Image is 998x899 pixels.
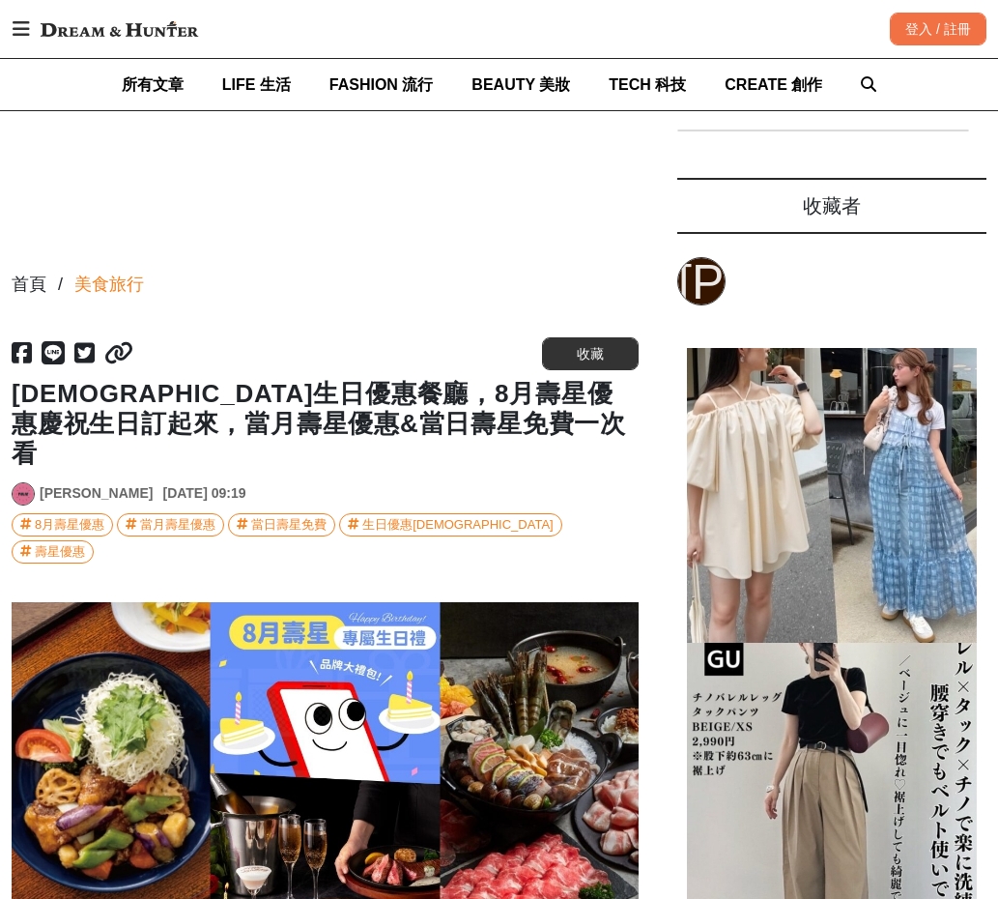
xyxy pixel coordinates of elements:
[35,514,104,536] div: 8月壽星優惠
[228,513,335,536] a: 當日壽星免費
[339,513,561,536] a: 生日優惠[DEMOGRAPHIC_DATA]
[725,59,822,110] a: CREATE 創作
[362,514,553,536] div: 生日優惠[DEMOGRAPHIC_DATA]
[12,482,35,506] a: Avatar
[12,540,94,564] a: 壽星優惠
[31,12,208,46] img: Dream & Hunter
[35,541,85,563] div: 壽星優惠
[222,76,291,93] span: LIFE 生活
[122,76,184,93] span: 所有文章
[12,379,639,470] h1: [DEMOGRAPHIC_DATA]生日優惠餐廳，8月壽星優惠慶祝生日訂起來，當月壽星優惠&當日壽星免費一次看
[542,337,639,370] button: 收藏
[329,59,434,110] a: FASHION 流行
[12,272,46,298] div: 首頁
[12,513,113,536] a: 8月壽星優惠
[609,76,686,93] span: TECH 科技
[725,76,822,93] span: CREATE 創作
[117,513,224,536] a: 當月壽星優惠
[251,514,327,536] div: 當日壽星免費
[40,483,153,504] a: [PERSON_NAME]
[471,76,570,93] span: BEAUTY 美妝
[471,59,570,110] a: BEAUTY 美妝
[890,13,986,45] div: 登入 / 註冊
[58,272,63,298] div: /
[609,59,686,110] a: TECH 科技
[222,59,291,110] a: LIFE 生活
[329,76,434,93] span: FASHION 流行
[122,59,184,110] a: 所有文章
[74,272,144,298] a: 美食旅行
[140,514,215,536] div: 當月壽星優惠
[162,483,245,504] div: [DATE] 09:19
[13,483,34,505] img: Avatar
